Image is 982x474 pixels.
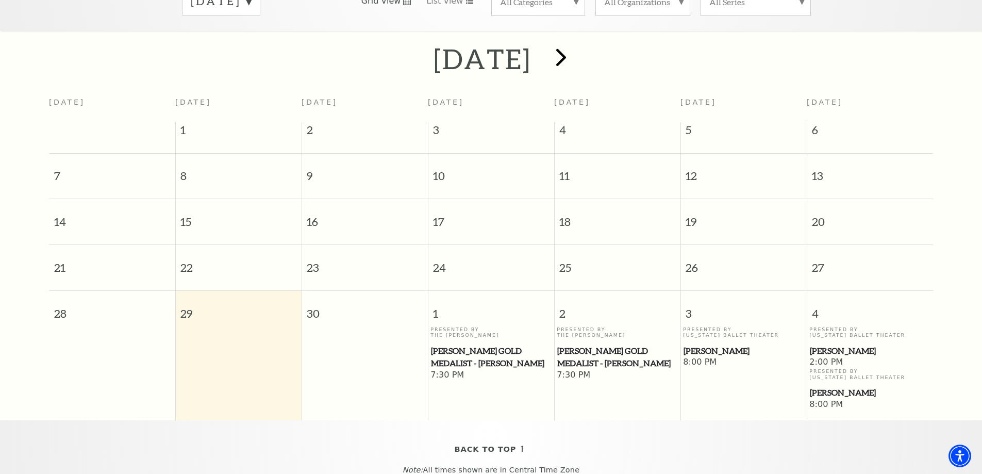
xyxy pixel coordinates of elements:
[175,98,211,106] span: [DATE]
[428,245,554,281] span: 24
[302,154,428,189] span: 9
[428,122,554,143] span: 3
[49,92,175,122] th: [DATE]
[554,98,590,106] span: [DATE]
[302,122,428,143] span: 2
[807,199,934,235] span: 20
[807,154,934,189] span: 13
[557,345,677,370] span: [PERSON_NAME] Gold Medalist - [PERSON_NAME]
[948,445,971,467] div: Accessibility Menu
[810,386,930,399] span: [PERSON_NAME]
[176,154,302,189] span: 8
[455,443,517,456] span: Back To Top
[430,370,552,381] span: 7:30 PM
[431,345,551,370] span: [PERSON_NAME] Gold Medalist - [PERSON_NAME]
[302,291,428,326] span: 30
[809,326,930,338] p: Presented By [US_STATE] Ballet Theater
[555,154,680,189] span: 11
[541,41,578,77] button: next
[428,291,554,326] span: 1
[681,291,807,326] span: 3
[302,245,428,281] span: 23
[555,245,680,281] span: 25
[176,122,302,143] span: 1
[683,357,804,368] span: 8:00 PM
[430,326,552,338] p: Presented By The [PERSON_NAME]
[302,199,428,235] span: 16
[555,199,680,235] span: 18
[681,122,807,143] span: 5
[176,199,302,235] span: 15
[809,357,930,368] span: 2:00 PM
[809,368,930,380] p: Presented By [US_STATE] Ballet Theater
[176,245,302,281] span: 22
[302,98,338,106] span: [DATE]
[683,326,804,338] p: Presented By [US_STATE] Ballet Theater
[680,98,717,106] span: [DATE]
[428,199,554,235] span: 17
[807,122,934,143] span: 6
[428,98,464,106] span: [DATE]
[557,326,678,338] p: Presented By The [PERSON_NAME]
[49,291,175,326] span: 28
[403,466,423,474] em: Note:
[49,154,175,189] span: 7
[557,370,678,381] span: 7:30 PM
[49,199,175,235] span: 14
[434,42,531,75] h2: [DATE]
[684,345,804,357] span: [PERSON_NAME]
[49,245,175,281] span: 21
[807,98,843,106] span: [DATE]
[681,154,807,189] span: 12
[810,345,930,357] span: [PERSON_NAME]
[681,245,807,281] span: 26
[428,154,554,189] span: 10
[807,291,934,326] span: 4
[681,199,807,235] span: 19
[176,291,302,326] span: 29
[555,122,680,143] span: 4
[809,399,930,411] span: 8:00 PM
[807,245,934,281] span: 27
[555,291,680,326] span: 2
